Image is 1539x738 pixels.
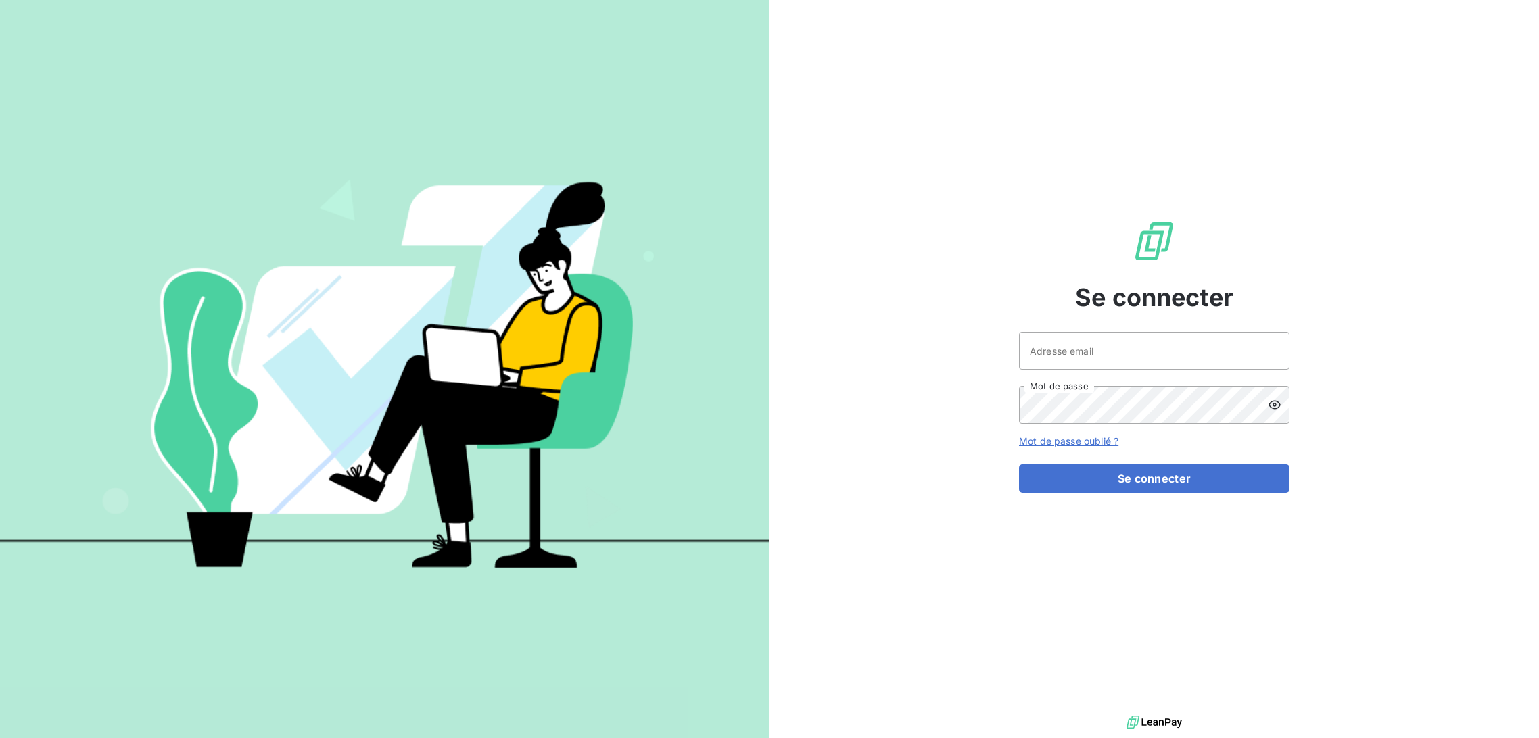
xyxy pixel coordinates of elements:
[1075,279,1233,316] span: Se connecter
[1127,712,1182,733] img: logo
[1019,464,1289,493] button: Se connecter
[1019,435,1118,447] a: Mot de passe oublié ?
[1133,220,1176,263] img: Logo LeanPay
[1019,332,1289,370] input: placeholder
